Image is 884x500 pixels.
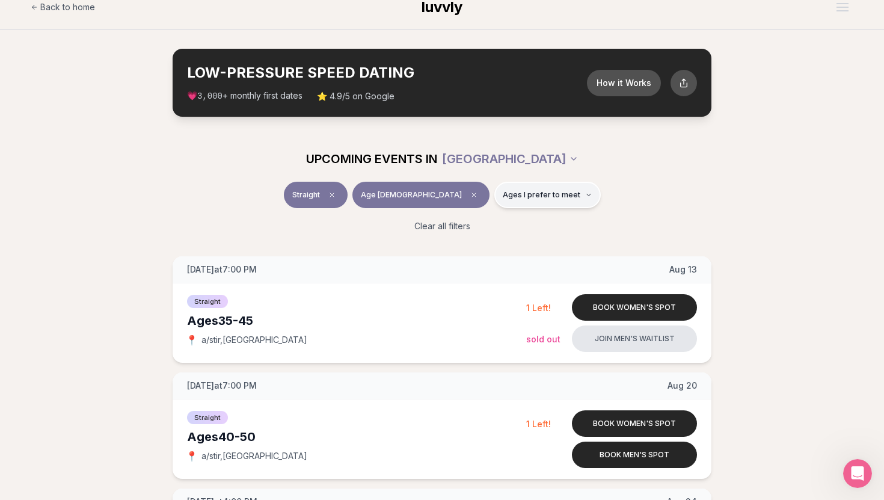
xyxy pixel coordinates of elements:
[284,182,348,208] button: StraightClear event type filter
[587,70,661,96] button: How it Works
[40,1,95,13] span: Back to home
[187,411,228,424] span: Straight
[306,150,437,167] span: UPCOMING EVENTS IN
[442,146,579,172] button: [GEOGRAPHIC_DATA]
[526,419,551,429] span: 1 Left!
[407,213,477,239] button: Clear all filters
[187,312,526,329] div: Ages 35-45
[572,294,697,321] button: Book women's spot
[187,451,197,461] span: 📍
[187,264,257,276] span: [DATE] at 7:00 PM
[361,190,462,200] span: Age [DEMOGRAPHIC_DATA]
[352,182,490,208] button: Age [DEMOGRAPHIC_DATA]Clear age
[669,264,697,276] span: Aug 13
[317,90,394,102] span: ⭐ 4.9/5 on Google
[572,442,697,468] button: Book men's spot
[201,334,307,346] span: a/stir , [GEOGRAPHIC_DATA]
[526,334,560,344] span: Sold Out
[187,380,257,392] span: [DATE] at 7:00 PM
[467,188,481,202] span: Clear age
[187,90,302,102] span: 💗 + monthly first dates
[668,380,697,392] span: Aug 20
[572,326,697,352] button: Join men's waitlist
[187,295,228,308] span: Straight
[292,190,320,200] span: Straight
[187,335,197,345] span: 📍
[572,410,697,437] button: Book women's spot
[494,182,601,208] button: Ages I prefer to meet
[197,91,223,101] span: 3,000
[201,450,307,462] span: a/stir , [GEOGRAPHIC_DATA]
[187,428,526,445] div: Ages 40-50
[526,303,551,313] span: 1 Left!
[503,190,580,200] span: Ages I prefer to meet
[843,459,872,488] iframe: Intercom live chat
[187,63,587,82] h2: LOW-PRESSURE SPEED DATING
[325,188,339,202] span: Clear event type filter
